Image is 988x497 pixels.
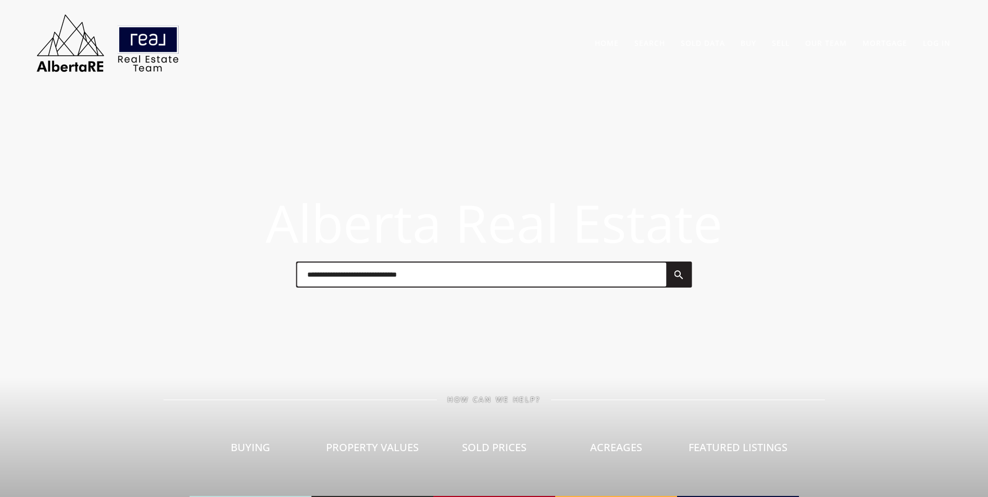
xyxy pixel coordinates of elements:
[433,404,555,497] a: Sold Prices
[190,404,311,497] a: Buying
[231,440,270,454] span: Buying
[590,440,642,454] span: Acreages
[923,38,951,48] a: Log In
[595,38,619,48] a: Home
[30,10,186,76] img: AlbertaRE Real Estate Team | Real Broker
[677,404,799,497] a: Featured Listings
[741,38,756,48] a: Buy
[311,404,433,497] a: Property Values
[634,38,665,48] a: Search
[805,38,847,48] a: Our Team
[555,404,677,497] a: Acreages
[681,38,725,48] a: Sold Data
[772,38,790,48] a: Sell
[862,38,907,48] a: Mortgage
[689,440,787,454] span: Featured Listings
[462,440,527,454] span: Sold Prices
[326,440,419,454] span: Property Values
